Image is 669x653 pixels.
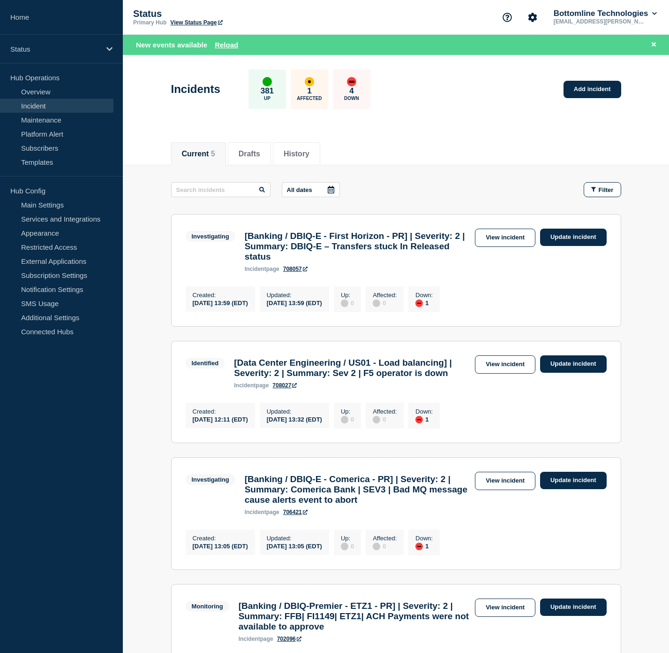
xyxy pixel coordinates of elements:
span: incident [239,636,260,642]
p: Updated : [267,408,322,415]
div: 1 [415,415,433,423]
p: 381 [261,86,274,96]
div: down [347,77,356,86]
a: View incident [475,472,535,490]
a: View incident [475,355,535,374]
p: Down : [415,292,433,299]
p: 4 [349,86,353,96]
p: Affected : [373,408,397,415]
div: disabled [341,300,348,307]
div: disabled [373,416,380,423]
p: page [239,636,273,642]
p: Status [133,8,321,19]
p: 1 [307,86,311,96]
p: [EMAIL_ADDRESS][PERSON_NAME][DOMAIN_NAME] [552,18,649,25]
div: disabled [373,300,380,307]
a: 706421 [283,509,308,515]
div: 0 [373,542,397,550]
input: Search incidents [171,182,271,197]
p: page [234,382,269,389]
h3: [Banking / DBIQ-Premier - ETZ1 - PR] | Severity: 2 | Summary: FFB| FI1149| ETZ1| ACH Payments wer... [239,601,470,632]
button: All dates [282,182,340,197]
p: Primary Hub [133,19,166,26]
p: Down [344,96,359,101]
p: Status [10,45,100,53]
div: down [415,416,423,423]
button: Current 5 [182,150,215,158]
span: Filter [599,186,614,193]
p: Affected : [373,292,397,299]
span: Investigating [186,231,235,242]
h3: [Banking / DBIQ-E - First Horizon - PR] | Severity: 2 | Summary: DBIQ-E – Transfers stuck In Rele... [245,231,470,262]
div: 0 [341,415,354,423]
h1: Incidents [171,83,220,96]
p: Down : [415,535,433,542]
span: New events available [136,41,207,49]
a: 708057 [283,266,308,272]
a: View incident [475,599,535,617]
p: Updated : [267,535,322,542]
div: disabled [373,543,380,550]
div: [DATE] 12:11 (EDT) [193,415,248,423]
p: Created : [193,292,248,299]
div: down [415,300,423,307]
p: Up [264,96,271,101]
div: down [415,543,423,550]
span: incident [245,266,266,272]
div: [DATE] 13:32 (EDT) [267,415,322,423]
p: Down : [415,408,433,415]
button: Support [497,8,517,27]
span: Identified [186,358,225,369]
span: incident [234,382,256,389]
button: Account settings [523,8,542,27]
a: Update incident [540,229,607,246]
a: 702096 [277,636,301,642]
div: 0 [341,542,354,550]
a: Add incident [564,81,621,98]
span: Investigating [186,474,235,485]
div: 1 [415,299,433,307]
p: Affected [297,96,322,101]
p: page [245,509,279,515]
p: page [245,266,279,272]
p: Affected : [373,535,397,542]
div: disabled [341,543,348,550]
p: Up : [341,535,354,542]
div: disabled [341,416,348,423]
a: View incident [475,229,535,247]
div: 0 [373,415,397,423]
div: affected [305,77,314,86]
a: Update incident [540,472,607,489]
div: [DATE] 13:05 (EDT) [193,542,248,550]
p: Created : [193,408,248,415]
button: Bottomline Technologies [552,9,659,18]
div: [DATE] 13:59 (EDT) [193,299,248,307]
a: Update incident [540,599,607,616]
div: 0 [373,299,397,307]
button: Drafts [239,150,260,158]
div: [DATE] 13:59 (EDT) [267,299,322,307]
button: Filter [584,182,621,197]
p: Up : [341,408,354,415]
a: Update incident [540,355,607,373]
div: up [263,77,272,86]
p: Updated : [267,292,322,299]
h3: [Banking / DBIQ-E - Comerica - PR] | Severity: 2 | Summary: Comerica Bank | SEV3 | Bad MQ message... [245,474,470,505]
a: 708027 [272,382,297,389]
div: [DATE] 13:05 (EDT) [267,542,322,550]
p: Up : [341,292,354,299]
div: 1 [415,542,433,550]
a: View Status Page [170,19,222,26]
span: incident [245,509,266,515]
button: Reload [215,41,238,49]
button: History [284,150,309,158]
p: All dates [287,186,312,193]
div: 0 [341,299,354,307]
span: Monitoring [186,601,229,612]
span: 5 [211,150,215,158]
p: Created : [193,535,248,542]
h3: [Data Center Engineering / US01 - Load balancing] | Severity: 2 | Summary: Sev 2 | F5 operator is... [234,358,470,378]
